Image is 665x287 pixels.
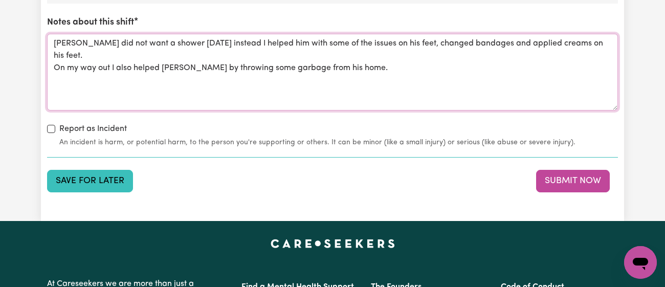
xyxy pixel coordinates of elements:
[47,170,133,192] button: Save your job report
[536,170,610,192] button: Submit your job report
[624,246,657,279] iframe: Button to launch messaging window
[47,16,134,29] label: Notes about this shift
[59,123,127,135] label: Report as Incident
[59,137,618,148] small: An incident is harm, or potential harm, to the person you're supporting or others. It can be mino...
[47,34,618,111] textarea: [PERSON_NAME] did not want a shower [DATE] instead I helped him with some of the issues on his fe...
[271,239,395,248] a: Careseekers home page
